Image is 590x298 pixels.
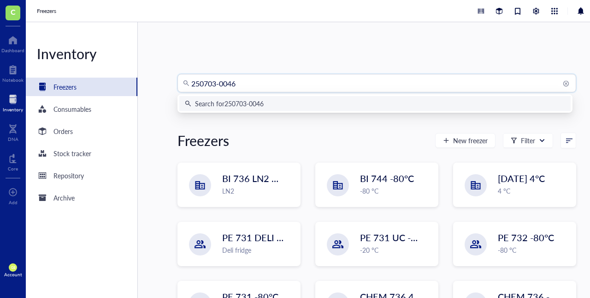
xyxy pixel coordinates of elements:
[26,78,137,96] a: Freezers
[1,48,24,53] div: Dashboard
[521,135,535,146] div: Filter
[8,151,18,171] a: Core
[11,6,16,18] span: C
[498,186,570,196] div: 4 °C
[8,122,18,142] a: DNA
[195,98,264,109] div: Search for 250703-0046
[435,133,496,148] button: New freezer
[2,62,24,83] a: Notebook
[53,104,91,114] div: Consumables
[360,245,432,255] div: -20 °C
[26,44,137,63] div: Inventory
[8,166,18,171] div: Core
[177,131,229,150] div: Freezers
[498,172,545,185] span: [DATE] 4°C
[37,6,58,16] a: Freezers
[3,107,23,112] div: Inventory
[498,231,554,244] span: PE 732 -80°C
[26,189,137,207] a: Archive
[26,100,137,118] a: Consumables
[1,33,24,53] a: Dashboard
[8,136,18,142] div: DNA
[53,193,75,203] div: Archive
[26,122,137,140] a: Orders
[222,172,295,185] span: BI 736 LN2 Chest
[222,186,295,196] div: LN2
[360,186,432,196] div: -80 °C
[360,231,431,244] span: PE 731 UC -20°C
[26,144,137,163] a: Stock tracker
[26,166,137,185] a: Repository
[453,137,488,144] span: New freezer
[222,245,295,255] div: Deli fridge
[53,170,84,181] div: Repository
[4,272,22,277] div: Account
[360,172,414,185] span: BI 744 -80°C
[498,245,570,255] div: -80 °C
[222,231,288,244] span: PE 731 DELI 4C
[53,148,91,158] div: Stock tracker
[9,200,18,205] div: Add
[53,82,77,92] div: Freezers
[11,266,15,270] span: GB
[53,126,73,136] div: Orders
[3,92,23,112] a: Inventory
[2,77,24,83] div: Notebook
